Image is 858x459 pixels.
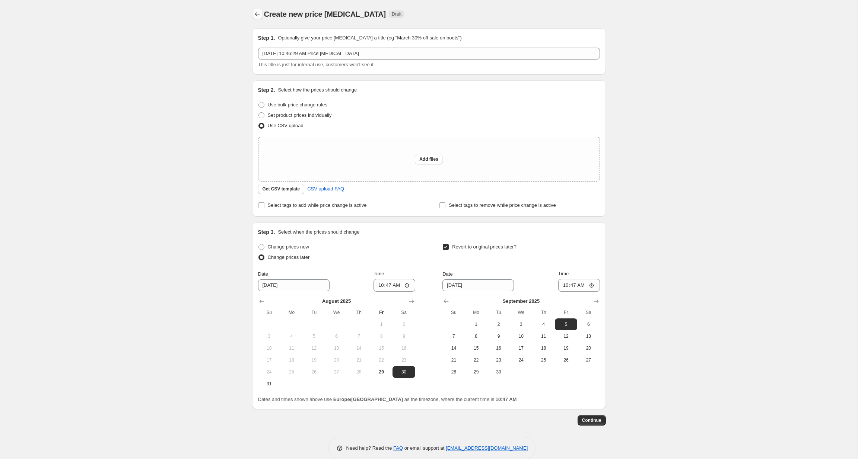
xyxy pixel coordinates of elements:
span: Fr [558,309,574,315]
span: 28 [351,369,367,375]
h2: Step 1. [258,34,275,42]
button: Monday September 22 2025 [465,354,487,366]
span: 5 [558,321,574,327]
span: 18 [535,345,552,351]
span: Select tags to add while price change is active [268,202,367,208]
span: Date [258,271,268,277]
th: Saturday [577,306,600,318]
button: Friday September 5 2025 [555,318,577,330]
span: 8 [468,333,484,339]
span: Use CSV upload [268,123,304,128]
span: Fr [373,309,390,315]
span: This title is just for internal use, customers won't see it [258,62,374,67]
button: Add files [415,154,443,164]
input: 12:00 [374,279,415,292]
span: 10 [513,333,529,339]
button: Show previous month, July 2025 [257,296,267,306]
button: Sunday September 21 2025 [442,354,465,366]
span: 26 [558,357,574,363]
th: Friday [370,306,393,318]
span: Use bulk price change rules [268,102,327,107]
span: 19 [306,357,322,363]
span: 3 [513,321,529,327]
button: Thursday September 25 2025 [532,354,554,366]
button: Wednesday September 17 2025 [510,342,532,354]
button: Monday August 18 2025 [280,354,303,366]
th: Saturday [393,306,415,318]
button: Saturday September 13 2025 [577,330,600,342]
button: Show previous month, August 2025 [441,296,451,306]
th: Wednesday [325,306,347,318]
a: CSV upload FAQ [303,183,349,195]
button: Monday August 25 2025 [280,366,303,378]
span: 27 [580,357,597,363]
button: Wednesday August 6 2025 [325,330,347,342]
span: 17 [261,357,277,363]
span: 12 [558,333,574,339]
span: 14 [351,345,367,351]
input: 8/29/2025 [258,279,330,291]
span: 4 [535,321,552,327]
span: 13 [328,345,344,351]
span: 1 [468,321,484,327]
span: 22 [468,357,484,363]
button: Monday September 8 2025 [465,330,487,342]
button: Sunday August 3 2025 [258,330,280,342]
span: Sa [395,309,412,315]
span: 11 [535,333,552,339]
span: 31 [261,381,277,387]
span: 8 [373,333,390,339]
button: Sunday September 14 2025 [442,342,465,354]
span: Select tags to remove while price change is active [449,202,556,208]
span: 30 [490,369,507,375]
span: 29 [373,369,390,375]
span: Su [445,309,462,315]
span: 24 [513,357,529,363]
th: Wednesday [510,306,532,318]
button: Thursday August 7 2025 [348,330,370,342]
span: 21 [351,357,367,363]
button: Today Friday August 29 2025 [370,366,393,378]
button: Sunday September 7 2025 [442,330,465,342]
span: 24 [261,369,277,375]
span: 9 [395,333,412,339]
input: 8/29/2025 [442,279,514,291]
span: We [328,309,344,315]
span: 17 [513,345,529,351]
button: Wednesday August 20 2025 [325,354,347,366]
button: Sunday August 10 2025 [258,342,280,354]
span: Tu [490,309,507,315]
button: Continue [578,415,606,426]
span: 25 [283,369,300,375]
th: Friday [555,306,577,318]
span: 14 [445,345,462,351]
span: 29 [468,369,484,375]
span: 5 [306,333,322,339]
button: Wednesday September 24 2025 [510,354,532,366]
th: Tuesday [303,306,325,318]
th: Thursday [532,306,554,318]
button: Saturday August 16 2025 [393,342,415,354]
button: Monday September 1 2025 [465,318,487,330]
button: Friday August 8 2025 [370,330,393,342]
span: 7 [351,333,367,339]
span: 15 [373,345,390,351]
button: Sunday September 28 2025 [442,366,465,378]
span: Draft [392,11,401,17]
span: Su [261,309,277,315]
span: Th [535,309,552,315]
th: Thursday [348,306,370,318]
span: Time [374,271,384,276]
button: Friday August 1 2025 [370,318,393,330]
span: 22 [373,357,390,363]
button: Saturday September 20 2025 [577,342,600,354]
th: Tuesday [487,306,510,318]
button: Tuesday September 2 2025 [487,318,510,330]
span: 19 [558,345,574,351]
p: Select when the prices should change [278,228,359,236]
button: Wednesday August 13 2025 [325,342,347,354]
span: Mo [283,309,300,315]
button: Thursday September 4 2025 [532,318,554,330]
span: 26 [306,369,322,375]
button: Sunday August 24 2025 [258,366,280,378]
